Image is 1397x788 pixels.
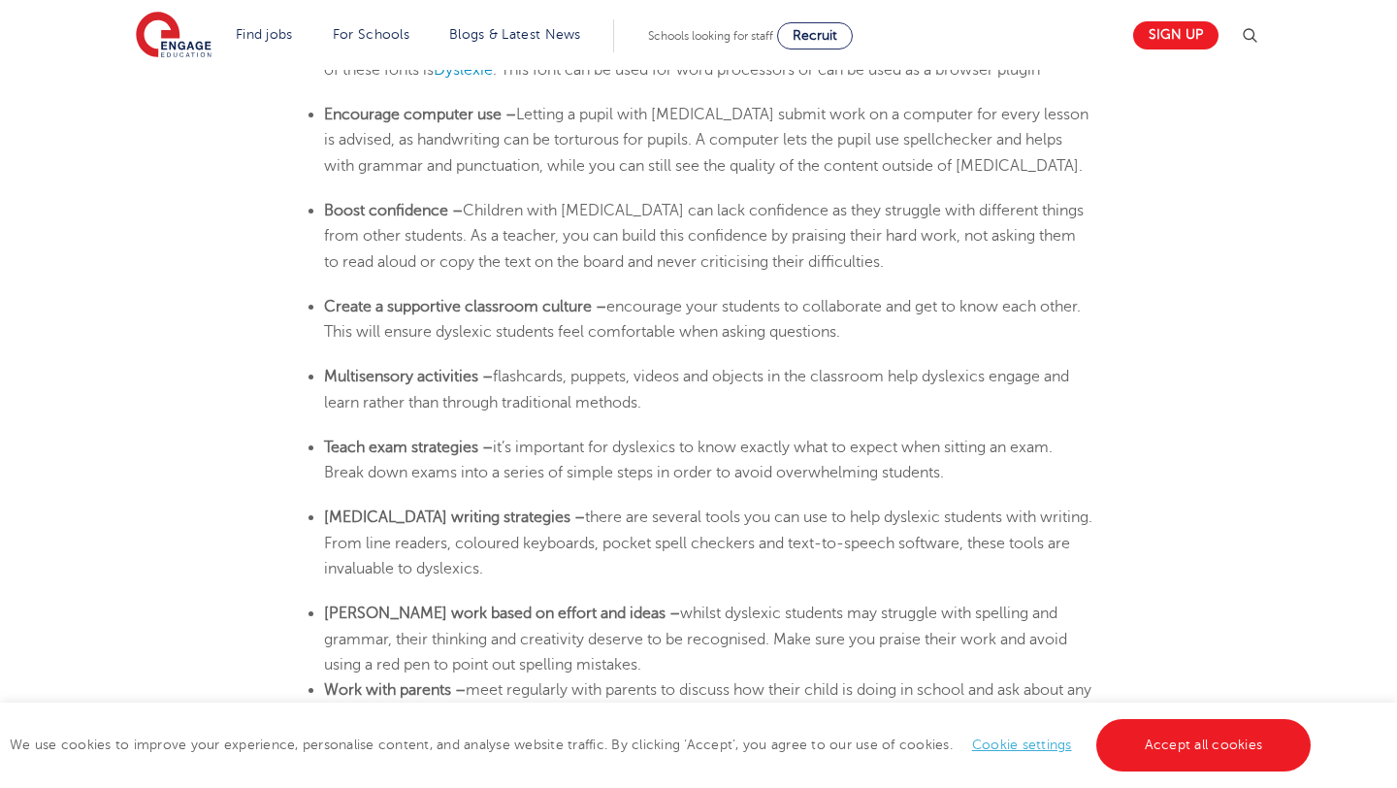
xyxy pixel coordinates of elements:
span: whilst dyslexic students may struggle with spelling and grammar, their thinking and creativity de... [324,605,1067,673]
b: Create a supportive classroom culture – [324,298,606,315]
span: encourage your students to collaborate and get to know each other. This will ensure dyslexic stud... [324,298,1081,341]
span: there are several tools you can use to help dyslexic students with writing. From line readers, co... [324,509,1092,577]
span: flashcards, puppets, videos and objects in the classroom help dyslexics engage and learn rather t... [324,368,1069,410]
a: For Schools [333,27,409,42]
b: – [505,106,516,123]
a: Recruit [777,22,853,49]
a: Accept all cookies [1096,719,1312,772]
b: [PERSON_NAME] work based on effort and ideas – [324,605,680,622]
a: Sign up [1133,21,1218,49]
b: Multisensory activities – [324,368,493,385]
span: it’s important for dyslexics to know exactly what to expect when sitting an exam. Break down exam... [324,439,1053,481]
b: [MEDICAL_DATA] writing strategies – [324,509,585,526]
a: Cookie settings [972,738,1072,752]
span: Technology offers numerous innovative tools to help those who live with [MEDICAL_DATA]. For readi... [324,10,1076,79]
b: Boost confidence – [324,202,463,219]
span: We use cookies to improve your experience, personalise content, and analyse website traffic. By c... [10,738,1316,752]
b: Teach exam strategies – [324,439,493,456]
a: Dyslexie [434,61,493,79]
span: Children with [MEDICAL_DATA] can lack confidence as they struggle with different things from othe... [324,202,1084,271]
img: Engage Education [136,12,211,60]
span: Recruit [793,28,837,43]
span: Schools looking for staff [648,29,773,43]
span: meet regularly with parents to discuss how their child is doing in school and ask about any strat... [324,681,1091,750]
span: . This font can be used for word processors or can be used as a browser plugin [493,61,1040,79]
a: Blogs & Latest News [449,27,581,42]
b: Work with parents – [324,681,466,699]
span: Letting a pupil with [MEDICAL_DATA] submit work on a computer for every lesson is advised, as han... [324,106,1088,175]
b: Encourage computer use [324,106,502,123]
a: Find jobs [236,27,293,42]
